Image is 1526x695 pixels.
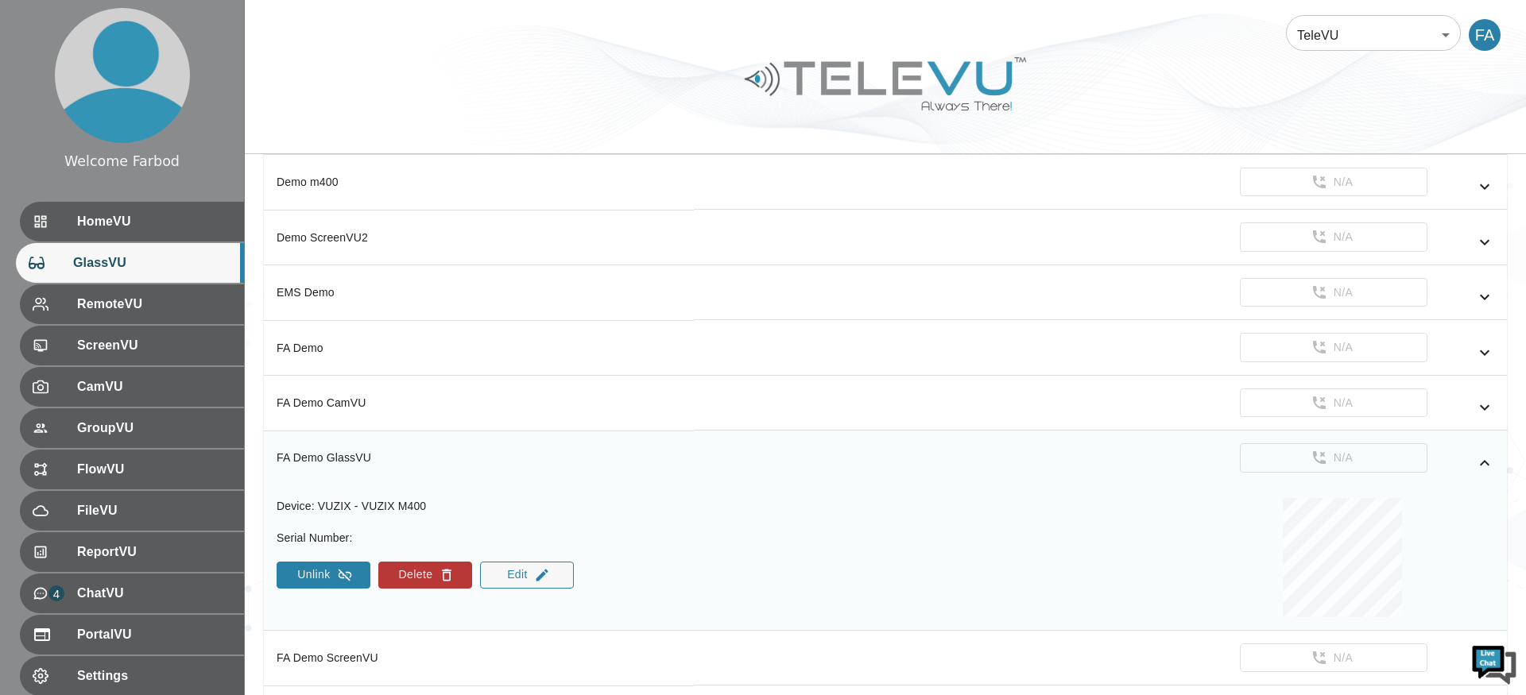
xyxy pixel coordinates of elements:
div: RemoteVU [20,284,244,324]
div: Chat with us now [83,83,267,104]
span: ChatVU [77,584,231,603]
span: GroupVU [77,419,231,438]
div: GroupVU [20,408,244,448]
div: FA Demo ScreenVU [277,650,681,666]
div: Demo ScreenVU2 [277,230,681,245]
button: Unlink [277,562,370,589]
textarea: Type your message and hit 'Enter' [8,434,303,489]
div: FA Demo CamVU [277,395,681,411]
button: Edit [480,562,574,589]
span: ScreenVU [77,336,231,355]
div: FA Demo [277,340,681,356]
img: Logo [742,51,1028,117]
span: We're online! [92,200,219,361]
div: Serial Number : [277,530,582,546]
div: FA [1469,19,1501,51]
span: HomeVU [77,212,231,231]
div: EMS Demo [277,284,681,300]
div: PortalVU [20,615,244,654]
div: Device : [277,498,582,514]
div: TeleVU [1286,13,1461,57]
div: Demo m400 [277,174,681,190]
p: 4 [48,585,64,601]
div: CamVU [20,367,244,407]
div: FA Demo GlassVU [277,450,681,465]
button: Delete [378,562,472,589]
span: ReportVU [77,542,231,562]
div: FlowVU [20,450,244,489]
span: Settings [77,666,231,685]
img: d_736959983_company_1615157101543_736959983 [27,74,67,114]
div: HomeVU [20,202,244,241]
div: ScreenVU [20,326,244,365]
span: RemoteVU [77,295,231,314]
img: Chat Widget [1470,639,1518,687]
div: FileVU [20,491,244,531]
div: Minimize live chat window [261,8,299,46]
div: ReportVU [20,532,244,572]
span: GlassVU [73,253,231,272]
span: vuzix - Vuzix M400 [318,500,427,512]
img: profile.png [55,8,190,143]
span: CamVU [77,377,231,396]
span: FileVU [77,501,231,520]
div: GlassVU [16,243,244,283]
div: Welcome Farbod [64,151,180,172]
div: 4ChatVU [20,573,244,613]
span: FlowVU [77,460,231,479]
span: PortalVU [77,625,231,644]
